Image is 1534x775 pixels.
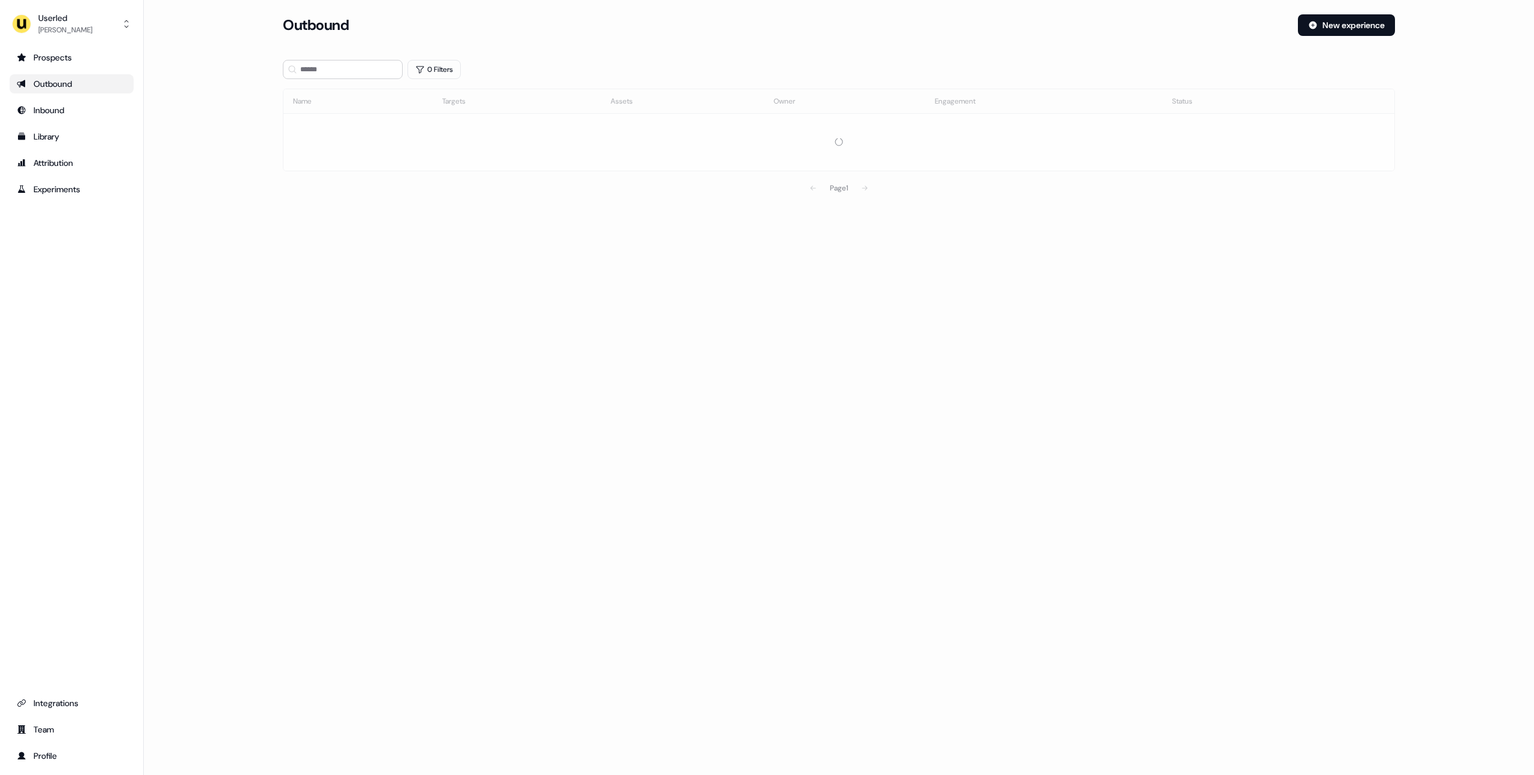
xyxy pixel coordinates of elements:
div: Experiments [17,183,126,195]
div: Outbound [17,78,126,90]
div: Attribution [17,157,126,169]
div: Userled [38,12,92,24]
a: Go to outbound experience [10,74,134,93]
button: New experience [1298,14,1395,36]
a: Go to profile [10,746,134,765]
a: Go to experiments [10,180,134,199]
button: Userled[PERSON_NAME] [10,10,134,38]
div: [PERSON_NAME] [38,24,92,36]
h3: Outbound [283,16,349,34]
button: 0 Filters [407,60,461,79]
a: Go to integrations [10,694,134,713]
div: Integrations [17,697,126,709]
div: Prospects [17,52,126,63]
a: Go to attribution [10,153,134,172]
a: Go to prospects [10,48,134,67]
div: Library [17,131,126,143]
div: Profile [17,750,126,762]
a: Go to team [10,720,134,739]
a: Go to Inbound [10,101,134,120]
div: Inbound [17,104,126,116]
a: Go to templates [10,127,134,146]
div: Team [17,723,126,735]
